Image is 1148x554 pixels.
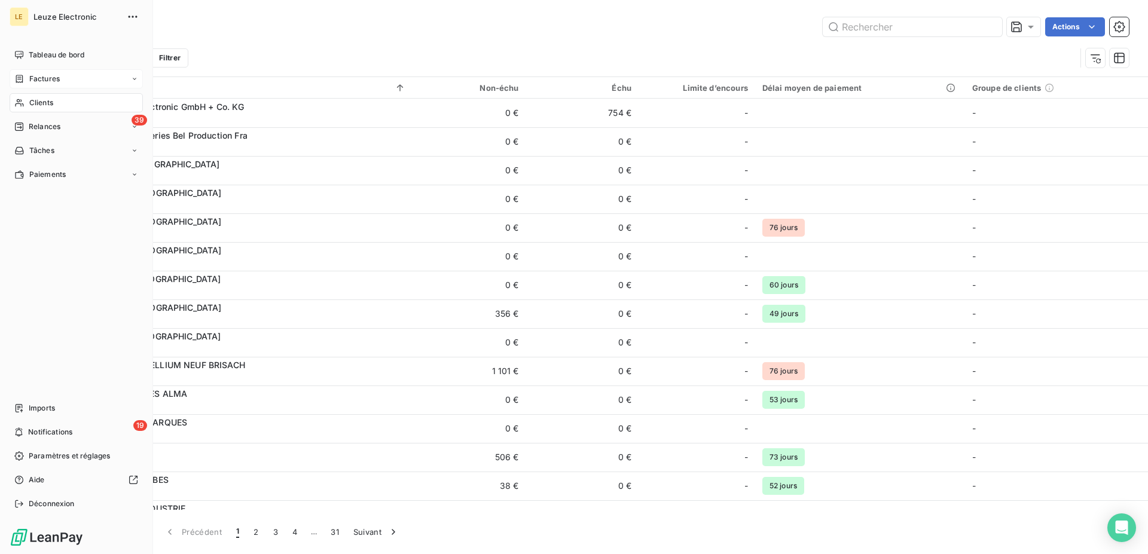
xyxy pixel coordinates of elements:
span: - [744,423,748,434]
span: 119534 [83,256,406,268]
span: - [744,336,748,348]
span: 119535 [83,285,406,297]
span: - [744,222,748,234]
button: 3 [266,519,285,544]
td: 0 € [526,328,639,357]
td: 1 101 € [413,357,526,385]
span: 73 jours [762,448,805,466]
span: 119532 [83,199,406,211]
span: - [972,194,976,204]
td: 0 € [526,443,639,472]
span: - [972,480,976,491]
span: - [972,423,976,433]
span: 60 jours [762,276,805,294]
td: 0 € [526,185,639,213]
span: Relances [29,121,60,132]
span: Paramètres et réglages [29,451,110,461]
td: 0 € [413,127,526,156]
td: 356 € [413,299,526,328]
td: 0 € [526,472,639,500]
span: 119541 [83,457,406,469]
td: 0 € [526,500,639,529]
span: Tableau de bord [29,50,84,60]
td: 506 € [413,443,526,472]
td: 0 € [413,271,526,299]
span: 119536 [83,314,406,326]
div: LE [10,7,29,26]
td: 754 € [526,99,639,127]
span: 119531 [83,170,406,182]
span: 19 [133,420,147,431]
button: Filtrer [133,48,188,68]
span: 119528 [83,142,406,154]
span: Clients [29,97,53,108]
span: Leuze Electronic [33,12,120,22]
button: Suivant [346,519,407,544]
span: - [972,251,976,261]
span: Paiements [29,169,66,180]
td: 0 € [413,328,526,357]
span: - [744,164,748,176]
td: 0 € [526,385,639,414]
span: Aide [29,475,45,485]
span: - [744,451,748,463]
span: - [972,509,976,519]
span: - [972,394,976,405]
td: 3 226 € [413,500,526,529]
td: 0 € [526,414,639,443]
span: - [744,509,748,521]
button: 31 [323,519,346,544]
input: Rechercher [823,17,1002,36]
span: - [744,107,748,119]
div: Non-échu [420,83,518,93]
span: 49 jours [762,305,805,323]
td: 0 € [413,185,526,213]
span: 76 jours [762,219,805,237]
span: … [304,522,323,541]
td: 0 € [413,414,526,443]
span: Tâches [29,145,54,156]
td: 0 € [413,213,526,242]
span: - [972,136,976,146]
td: 0 € [413,156,526,185]
button: 4 [285,519,304,544]
td: 0 € [526,271,639,299]
span: - [972,222,976,232]
span: Déconnexion [29,498,75,509]
span: - [744,365,748,377]
span: 1 [236,526,239,538]
span: 53 jours [762,391,805,409]
button: 2 [246,519,265,544]
td: 0 € [526,357,639,385]
span: - [744,193,748,205]
span: 1000 [83,113,406,125]
td: 38 € [413,472,526,500]
span: 119540 [83,428,406,440]
span: Imports [29,403,55,414]
span: Notifications [28,427,72,437]
div: Échu [533,83,631,93]
div: Open Intercom Messenger [1107,513,1136,542]
span: - [744,279,748,291]
td: 0 € [413,242,526,271]
span: 76 jours [762,362,805,380]
span: - [972,308,976,319]
div: Limite d’encours [646,83,748,93]
span: - [744,250,748,262]
span: 119533 [83,228,406,240]
td: 0 € [526,156,639,185]
span: - [972,337,976,347]
span: 119542 [83,486,406,498]
span: 119539 [83,400,406,412]
button: Précédent [157,519,229,544]
span: - [972,165,976,175]
td: 0 € [526,213,639,242]
span: 119538 - CONSTELLIUM NEUF BRISACH [83,360,245,370]
td: 0 € [526,299,639,328]
span: 52 jours [762,477,804,495]
span: Groupe de clients [972,83,1042,93]
td: 0 € [526,242,639,271]
span: - [972,280,976,290]
td: 0 € [526,127,639,156]
span: - [972,452,976,462]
